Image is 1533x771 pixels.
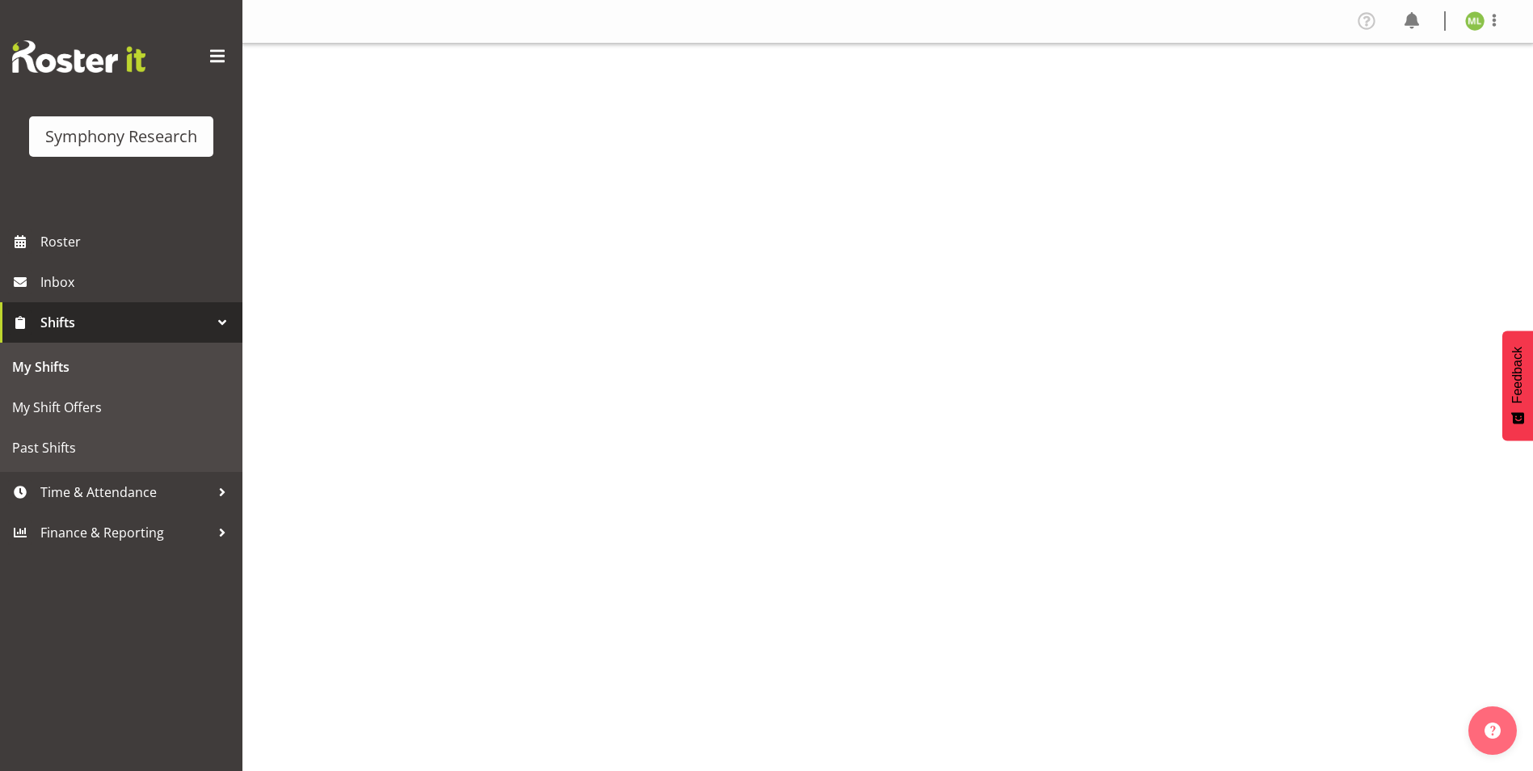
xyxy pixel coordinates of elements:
[40,520,210,545] span: Finance & Reporting
[12,355,230,379] span: My Shifts
[40,270,234,294] span: Inbox
[1502,331,1533,440] button: Feedback - Show survey
[45,124,197,149] div: Symphony Research
[4,387,238,428] a: My Shift Offers
[40,310,210,335] span: Shifts
[4,347,238,387] a: My Shifts
[40,230,234,254] span: Roster
[4,428,238,468] a: Past Shifts
[40,480,210,504] span: Time & Attendance
[12,436,230,460] span: Past Shifts
[12,40,145,73] img: Rosterit website logo
[12,395,230,419] span: My Shift Offers
[1510,347,1525,403] span: Feedback
[1465,11,1485,31] img: melissa-lategan11925.jpg
[1485,723,1501,739] img: help-xxl-2.png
